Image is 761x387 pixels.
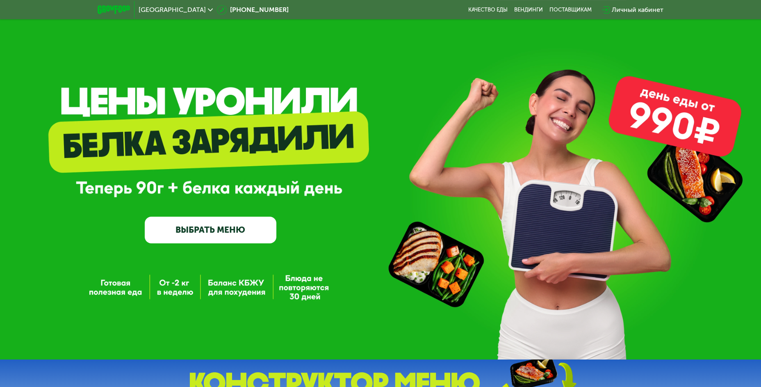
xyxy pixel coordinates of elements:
[468,7,508,13] a: Качество еды
[139,7,206,13] span: [GEOGRAPHIC_DATA]
[612,5,663,15] div: Личный кабинет
[514,7,543,13] a: Вендинги
[549,7,592,13] div: поставщикам
[217,5,289,15] a: [PHONE_NUMBER]
[145,217,276,243] a: ВЫБРАТЬ МЕНЮ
